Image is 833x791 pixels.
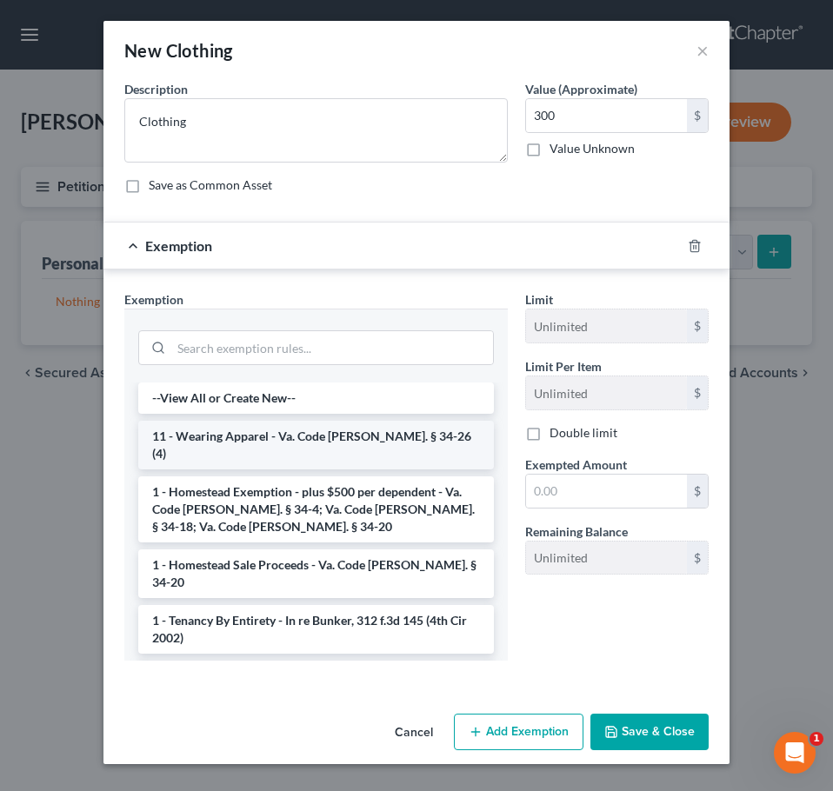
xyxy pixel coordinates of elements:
button: Add Exemption [454,714,583,750]
span: Limit [525,292,553,307]
div: $ [687,376,708,409]
label: Limit Per Item [525,357,602,376]
span: 1 [810,732,823,746]
label: Value (Approximate) [525,80,637,98]
iframe: Intercom live chat [774,732,816,774]
span: Exemption [145,237,212,254]
input: -- [526,309,687,342]
label: Save as Common Asset [149,176,272,194]
li: 1 - Tenancy By Entirety - In re Bunker, 312 f.3d 145 (4th Cir 2002) [138,605,494,654]
li: 11 - Wearing Apparel - Va. Code [PERSON_NAME]. § 34-26 (4) [138,421,494,469]
div: $ [687,475,708,508]
label: Value Unknown [550,140,635,157]
span: Exemption [124,292,183,307]
button: Cancel [381,715,447,750]
button: Save & Close [590,714,709,750]
input: 0.00 [526,99,687,132]
div: $ [687,309,708,342]
div: New Clothing [124,38,233,63]
input: Search exemption rules... [171,331,493,364]
input: -- [526,542,687,575]
span: Exempted Amount [525,457,627,472]
label: Remaining Balance [525,522,628,541]
input: -- [526,376,687,409]
span: Description [124,82,188,96]
li: --View All or Create New-- [138,382,494,414]
div: $ [687,99,708,132]
li: 1 - Homestead Sale Proceeds - Va. Code [PERSON_NAME]. § 34-20 [138,549,494,598]
label: Double limit [550,424,617,442]
div: $ [687,542,708,575]
input: 0.00 [526,475,687,508]
button: × [696,40,709,61]
li: 1 - Homestead Exemption - plus $500 per dependent - Va. Code [PERSON_NAME]. § 34-4; Va. Code [PER... [138,476,494,542]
